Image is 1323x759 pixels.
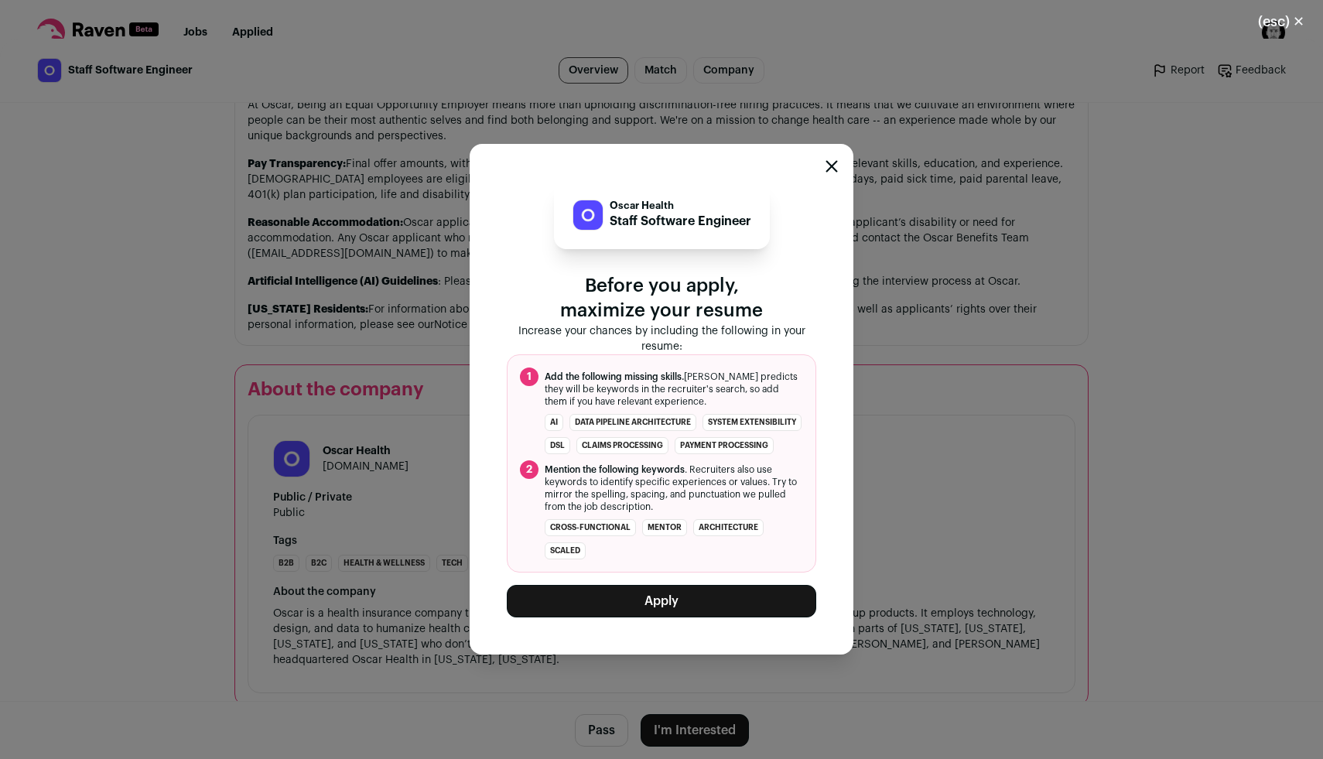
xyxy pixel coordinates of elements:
li: cross-functional [545,519,636,536]
li: DSL [545,437,570,454]
span: Mention the following keywords [545,465,685,474]
span: [PERSON_NAME] predicts they will be keywords in the recruiter's search, so add them if you have r... [545,371,803,408]
p: Before you apply, maximize your resume [507,274,816,323]
span: Add the following missing skills. [545,372,684,381]
p: Increase your chances by including the following in your resume: [507,323,816,354]
button: Apply [507,585,816,617]
li: architecture [693,519,764,536]
button: Close modal [826,160,838,173]
span: . Recruiters also use keywords to identify specific experiences or values. Try to mirror the spel... [545,463,803,513]
p: Oscar Health [610,200,751,212]
span: 2 [520,460,538,479]
span: 1 [520,368,538,386]
button: Close modal [1239,5,1323,39]
p: Staff Software Engineer [610,212,751,231]
img: 9e34fbad83e0d54a3a1412f8be865c9f3799652122063709d46022a5aa591eb2.jpg [573,200,603,230]
li: data pipeline architecture [569,414,696,431]
li: AI [545,414,563,431]
li: payment processing [675,437,774,454]
li: claims processing [576,437,668,454]
li: mentor [642,519,687,536]
li: scaled [545,542,586,559]
li: system extensibility [703,414,802,431]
